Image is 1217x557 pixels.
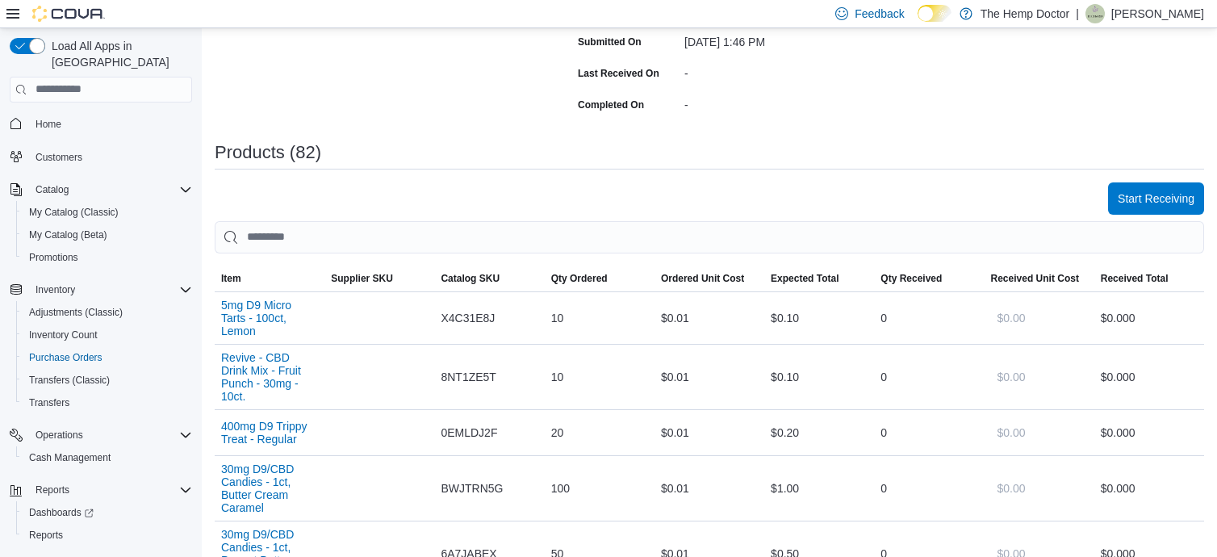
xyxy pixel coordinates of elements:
[324,266,434,291] button: Supplier SKU
[16,524,199,547] button: Reports
[23,248,192,267] span: Promotions
[36,484,69,496] span: Reports
[874,417,984,449] div: 0
[1101,367,1198,387] div: $0.00 0
[684,61,901,80] div: -
[23,393,192,413] span: Transfers
[997,310,1026,326] span: $0.00
[655,472,764,505] div: $0.01
[221,351,318,403] button: Revive - CBD Drink Mix - Fruit Punch - 30mg - 10ct.
[29,480,76,500] button: Reports
[1101,272,1169,285] span: Received Total
[23,348,192,367] span: Purchase Orders
[16,301,199,324] button: Adjustments (Classic)
[434,266,544,291] button: Catalog SKU
[23,526,192,545] span: Reports
[16,392,199,414] button: Transfers
[918,5,951,22] input: Dark Mode
[545,472,655,505] div: 100
[29,396,69,409] span: Transfers
[23,225,114,245] a: My Catalog (Beta)
[36,429,83,442] span: Operations
[874,361,984,393] div: 0
[991,302,1032,334] button: $0.00
[23,448,117,467] a: Cash Management
[45,38,192,70] span: Load All Apps in [GEOGRAPHIC_DATA]
[221,463,318,514] button: 30mg D9/CBD Candies - 1ct, Butter Cream Caramel
[16,346,199,369] button: Purchase Orders
[29,425,90,445] button: Operations
[16,246,199,269] button: Promotions
[29,115,68,134] a: Home
[661,272,744,285] span: Ordered Unit Cost
[991,361,1032,393] button: $0.00
[23,225,192,245] span: My Catalog (Beta)
[918,22,918,23] span: Dark Mode
[32,6,105,22] img: Cova
[997,480,1026,496] span: $0.00
[991,417,1032,449] button: $0.00
[29,506,94,519] span: Dashboards
[29,280,192,299] span: Inventory
[29,180,75,199] button: Catalog
[29,206,119,219] span: My Catalog (Classic)
[771,272,839,285] span: Expected Total
[23,325,104,345] a: Inventory Count
[16,369,199,392] button: Transfers (Classic)
[29,374,110,387] span: Transfers (Classic)
[578,67,659,80] label: Last Received On
[3,112,199,136] button: Home
[1118,191,1194,207] span: Start Receiving
[441,308,495,328] span: X4C31E8J
[655,417,764,449] div: $0.01
[997,425,1026,441] span: $0.00
[29,529,63,542] span: Reports
[215,143,321,162] h3: Products (82)
[764,302,874,334] div: $0.10
[551,272,608,285] span: Qty Ordered
[29,351,102,364] span: Purchase Orders
[29,480,192,500] span: Reports
[764,266,874,291] button: Expected Total
[874,266,984,291] button: Qty Received
[221,299,318,337] button: 5mg D9 Micro Tarts - 100ct, Lemon
[221,420,318,446] button: 400mg D9 Trippy Treat - Regular
[997,369,1026,385] span: $0.00
[36,151,82,164] span: Customers
[1111,4,1204,23] p: [PERSON_NAME]
[16,324,199,346] button: Inventory Count
[545,361,655,393] div: 10
[23,503,192,522] span: Dashboards
[545,302,655,334] div: 10
[1108,182,1204,215] button: Start Receiving
[578,36,642,48] label: Submitted On
[29,306,123,319] span: Adjustments (Classic)
[1076,4,1079,23] p: |
[331,272,393,285] span: Supplier SKU
[981,4,1069,23] p: The Hemp Doctor
[1101,479,1198,498] div: $0.00 0
[16,224,199,246] button: My Catalog (Beta)
[29,425,192,445] span: Operations
[3,278,199,301] button: Inventory
[29,180,192,199] span: Catalog
[3,424,199,446] button: Operations
[23,348,109,367] a: Purchase Orders
[684,29,901,48] div: [DATE] 1:46 PM
[221,272,241,285] span: Item
[655,361,764,393] div: $0.01
[23,325,192,345] span: Inventory Count
[23,393,76,413] a: Transfers
[991,472,1032,505] button: $0.00
[16,501,199,524] a: Dashboards
[29,148,89,167] a: Customers
[36,283,75,296] span: Inventory
[23,526,69,545] a: Reports
[874,472,984,505] div: 0
[1085,4,1105,23] div: Richard Satterfield
[23,371,192,390] span: Transfers (Classic)
[545,417,655,449] div: 20
[215,266,324,291] button: Item
[1101,308,1198,328] div: $0.00 0
[655,266,764,291] button: Ordered Unit Cost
